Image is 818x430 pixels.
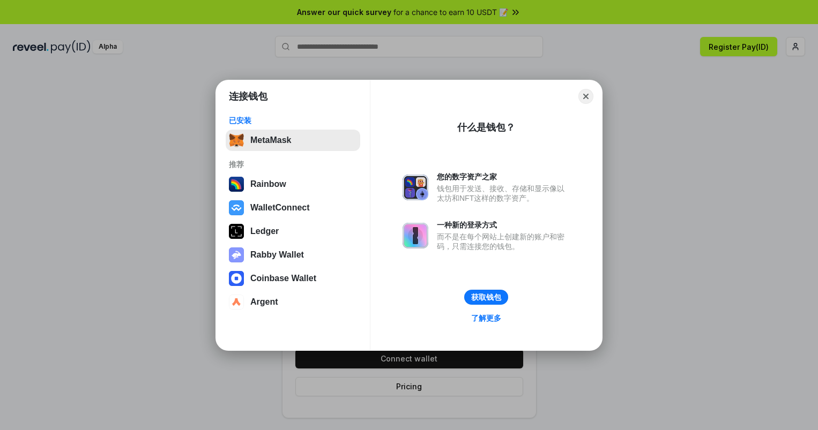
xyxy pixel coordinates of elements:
div: WalletConnect [250,203,310,213]
div: Rainbow [250,179,286,189]
div: Argent [250,297,278,307]
img: svg+xml,%3Csvg%20xmlns%3D%22http%3A%2F%2Fwww.w3.org%2F2000%2Fsvg%22%20fill%3D%22none%22%20viewBox... [403,223,428,248]
div: 推荐 [229,160,357,169]
img: svg+xml,%3Csvg%20width%3D%22120%22%20height%3D%22120%22%20viewBox%3D%220%200%20120%20120%22%20fil... [229,177,244,192]
button: Close [578,89,593,104]
button: Rabby Wallet [226,244,360,266]
div: 一种新的登录方式 [437,220,570,230]
div: 什么是钱包？ [457,121,515,134]
div: Coinbase Wallet [250,274,316,283]
div: Ledger [250,227,279,236]
div: 而不是在每个网站上创建新的账户和密码，只需连接您的钱包。 [437,232,570,251]
button: Argent [226,291,360,313]
div: 获取钱包 [471,292,501,302]
img: svg+xml,%3Csvg%20xmlns%3D%22http%3A%2F%2Fwww.w3.org%2F2000%2Fsvg%22%20fill%3D%22none%22%20viewBox... [403,175,428,200]
div: 了解更多 [471,313,501,323]
button: 获取钱包 [464,290,508,305]
img: svg+xml,%3Csvg%20width%3D%2228%22%20height%3D%2228%22%20viewBox%3D%220%200%2028%2028%22%20fill%3D... [229,295,244,310]
div: Rabby Wallet [250,250,304,260]
button: WalletConnect [226,197,360,218]
button: Rainbow [226,173,360,195]
div: 您的数字资产之家 [437,172,570,182]
button: Coinbase Wallet [226,268,360,289]
h1: 连接钱包 [229,90,267,103]
img: svg+xml,%3Csvg%20xmlns%3D%22http%3A%2F%2Fwww.w3.org%2F2000%2Fsvg%22%20width%3D%2228%22%20height%3... [229,224,244,239]
img: svg+xml,%3Csvg%20fill%3D%22none%22%20height%3D%2233%22%20viewBox%3D%220%200%2035%2033%22%20width%... [229,133,244,148]
a: 了解更多 [465,311,508,325]
img: svg+xml,%3Csvg%20width%3D%2228%22%20height%3D%2228%22%20viewBox%3D%220%200%2028%2028%22%20fill%3D... [229,200,244,215]
img: svg+xml,%3Csvg%20width%3D%2228%22%20height%3D%2228%22%20viewBox%3D%220%200%2028%2028%22%20fill%3D... [229,271,244,286]
div: 钱包用于发送、接收、存储和显示像以太坊和NFT这样的数字资产。 [437,184,570,203]
img: svg+xml,%3Csvg%20xmlns%3D%22http%3A%2F%2Fwww.w3.org%2F2000%2Fsvg%22%20fill%3D%22none%22%20viewBox... [229,247,244,262]
div: 已安装 [229,116,357,125]
button: MetaMask [226,130,360,151]
button: Ledger [226,221,360,242]
div: MetaMask [250,135,291,145]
